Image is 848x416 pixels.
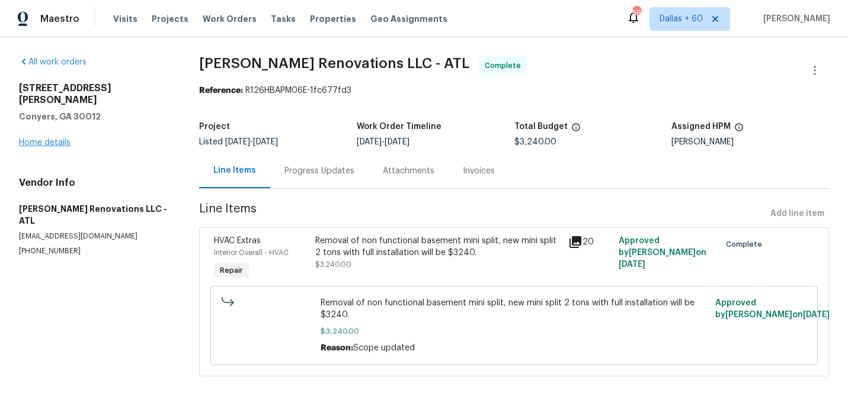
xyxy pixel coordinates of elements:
div: Progress Updates [284,165,354,177]
span: [DATE] [385,138,409,146]
b: Reference: [199,86,243,95]
p: [EMAIL_ADDRESS][DOMAIN_NAME] [19,231,171,241]
span: Reason: [321,344,353,352]
span: - [357,138,409,146]
span: Tasks [271,15,296,23]
span: Complete [726,238,767,250]
span: The total cost of line items that have been proposed by Opendoor. This sum includes line items th... [571,122,581,138]
div: 593 [632,7,641,19]
span: Listed [199,138,278,146]
span: $3,240.00 [315,261,351,268]
h5: Assigned HPM [671,122,731,131]
h4: Vendor Info [19,177,171,189]
p: [PHONE_NUMBER] [19,246,171,256]
span: Maestro [40,13,79,25]
span: The hpm assigned to this work order. [734,122,744,138]
div: R126HBAPM06E-1fc677fd3 [199,85,829,96]
span: Dallas + 60 [660,13,703,25]
span: [DATE] [619,260,645,269]
span: [PERSON_NAME] [759,13,830,25]
div: [PERSON_NAME] [671,138,829,146]
h2: [STREET_ADDRESS][PERSON_NAME] [19,82,171,106]
span: $3,240.00 [514,138,556,146]
a: Home details [19,138,71,147]
span: Visits [113,13,137,25]
div: Line Items [213,165,256,176]
h5: Project [199,122,230,131]
div: Removal of non functional basement mini split, new mini split 2 tons with full installation will ... [315,235,561,259]
span: Geo Assignments [370,13,447,25]
h5: Total Budget [514,122,568,131]
span: [DATE] [253,138,278,146]
span: Complete [485,60,526,72]
div: 20 [568,235,612,249]
span: [DATE] [225,138,250,146]
span: Line Items [199,203,766,225]
span: Interior Overall - HVAC [214,249,289,256]
span: Removal of non functional basement mini split, new mini split 2 tons with full installation will ... [321,297,708,321]
span: Approved by [PERSON_NAME] on [715,299,830,319]
h5: Work Order Timeline [357,122,441,131]
span: [PERSON_NAME] Renovations LLC - ATL [199,56,469,70]
span: Approved by [PERSON_NAME] on [619,237,706,269]
span: Properties [310,13,356,25]
span: [DATE] [803,311,830,319]
span: $3,240.00 [321,325,708,337]
a: All work orders [19,58,87,66]
div: Attachments [383,165,434,177]
span: Repair [215,265,248,276]
span: HVAC Extras [214,237,261,245]
span: Projects [152,13,188,25]
span: [DATE] [357,138,382,146]
div: Invoices [463,165,495,177]
span: Scope updated [353,344,415,352]
span: - [225,138,278,146]
h5: Conyers, GA 30012 [19,111,171,122]
h5: [PERSON_NAME] Renovations LLC - ATL [19,203,171,227]
span: Work Orders [203,13,257,25]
